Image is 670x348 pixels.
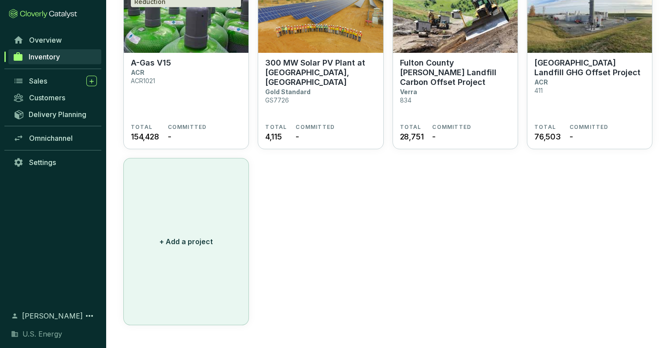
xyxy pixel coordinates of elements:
a: Customers [9,90,101,105]
a: Delivery Planning [9,107,101,121]
span: Overview [29,36,62,44]
span: 76,503 [534,131,561,143]
span: TOTAL [400,124,422,131]
button: + Add a project [123,158,249,325]
a: Settings [9,155,101,170]
a: Sales [9,73,101,88]
span: 4,115 [265,131,281,143]
span: Inventory [29,52,60,61]
a: Inventory [8,49,101,64]
p: + Add a project [159,236,213,247]
p: Gold Standard [265,88,311,95]
p: ACR1021 [131,77,155,84]
span: Sales [29,77,47,85]
p: Fulton County [PERSON_NAME] Landfill Carbon Offset Project [400,58,511,87]
p: [GEOGRAPHIC_DATA] Landfill GHG Offset Project [534,58,645,77]
p: Verra [400,88,417,95]
a: Omnichannel [9,131,101,146]
span: COMMITTED [570,124,609,131]
span: COMMITTED [296,124,335,131]
span: TOTAL [131,124,152,131]
span: - [570,131,573,143]
span: Delivery Planning [29,110,86,119]
span: - [168,131,171,143]
a: Overview [9,33,101,48]
p: 834 [400,96,411,104]
span: [PERSON_NAME] [22,311,83,321]
span: - [432,131,436,143]
p: ACR [131,69,144,76]
span: TOTAL [265,124,287,131]
p: ACR [534,78,548,86]
p: A-Gas V15 [131,58,171,68]
span: COMMITTED [168,124,207,131]
span: COMMITTED [432,124,471,131]
span: U.S. Energy [22,329,62,339]
span: Customers [29,93,65,102]
span: 28,751 [400,131,424,143]
span: TOTAL [534,124,556,131]
p: 300 MW Solar PV Plant at [GEOGRAPHIC_DATA], [GEOGRAPHIC_DATA] [265,58,376,87]
span: Omnichannel [29,134,73,143]
span: 154,428 [131,131,159,143]
span: Settings [29,158,56,167]
p: GS7726 [265,96,289,104]
p: 411 [534,87,543,94]
span: - [296,131,299,143]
